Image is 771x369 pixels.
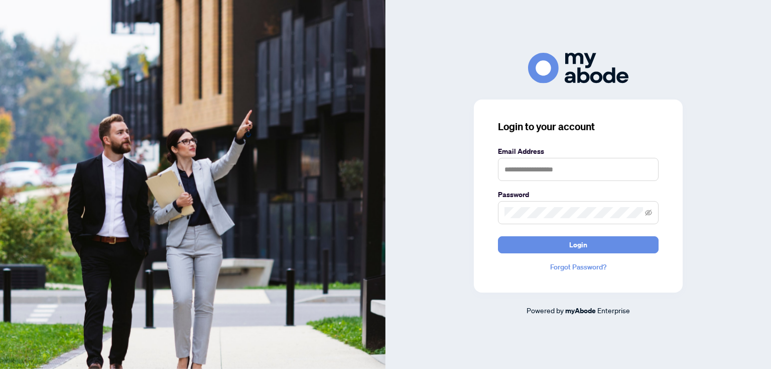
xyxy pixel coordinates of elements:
a: myAbode [565,305,596,316]
span: Enterprise [597,306,630,315]
label: Password [498,189,659,200]
span: Powered by [527,306,564,315]
span: eye-invisible [645,209,652,216]
label: Email Address [498,146,659,157]
a: Forgot Password? [498,261,659,272]
button: Login [498,236,659,253]
img: ma-logo [528,53,628,83]
span: Login [569,237,587,253]
h3: Login to your account [498,120,659,134]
